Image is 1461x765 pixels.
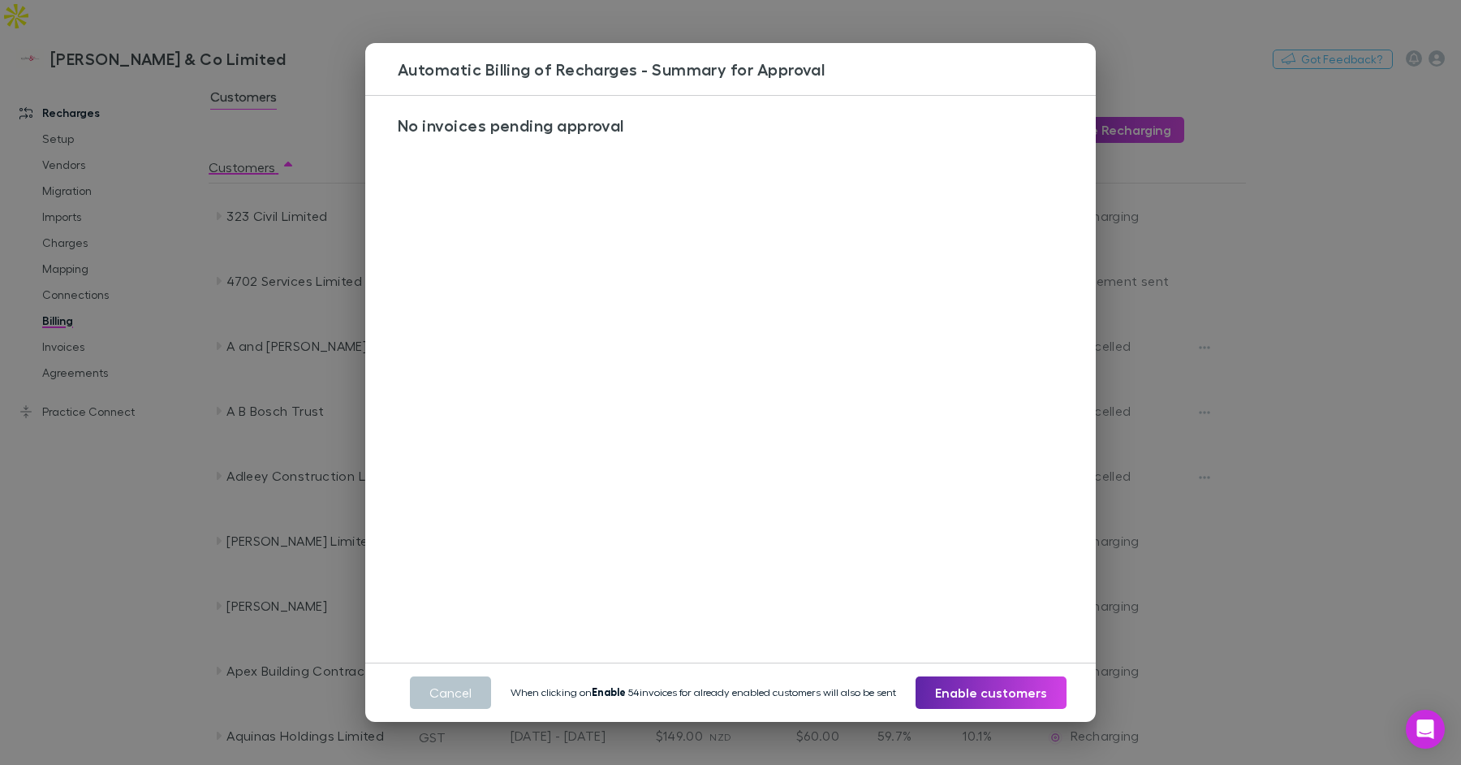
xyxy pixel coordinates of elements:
[592,685,626,698] b: Enable
[391,59,1096,79] h3: Automatic Billing of Recharges - Summary for Approval
[916,676,1067,709] button: Enable customers
[385,115,1076,135] h3: No invoices pending approval
[511,685,896,700] small: When clicking on 54 invoices for already enabled customers will also be sent
[1406,710,1445,749] div: Open Intercom Messenger
[410,676,491,709] button: Cancel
